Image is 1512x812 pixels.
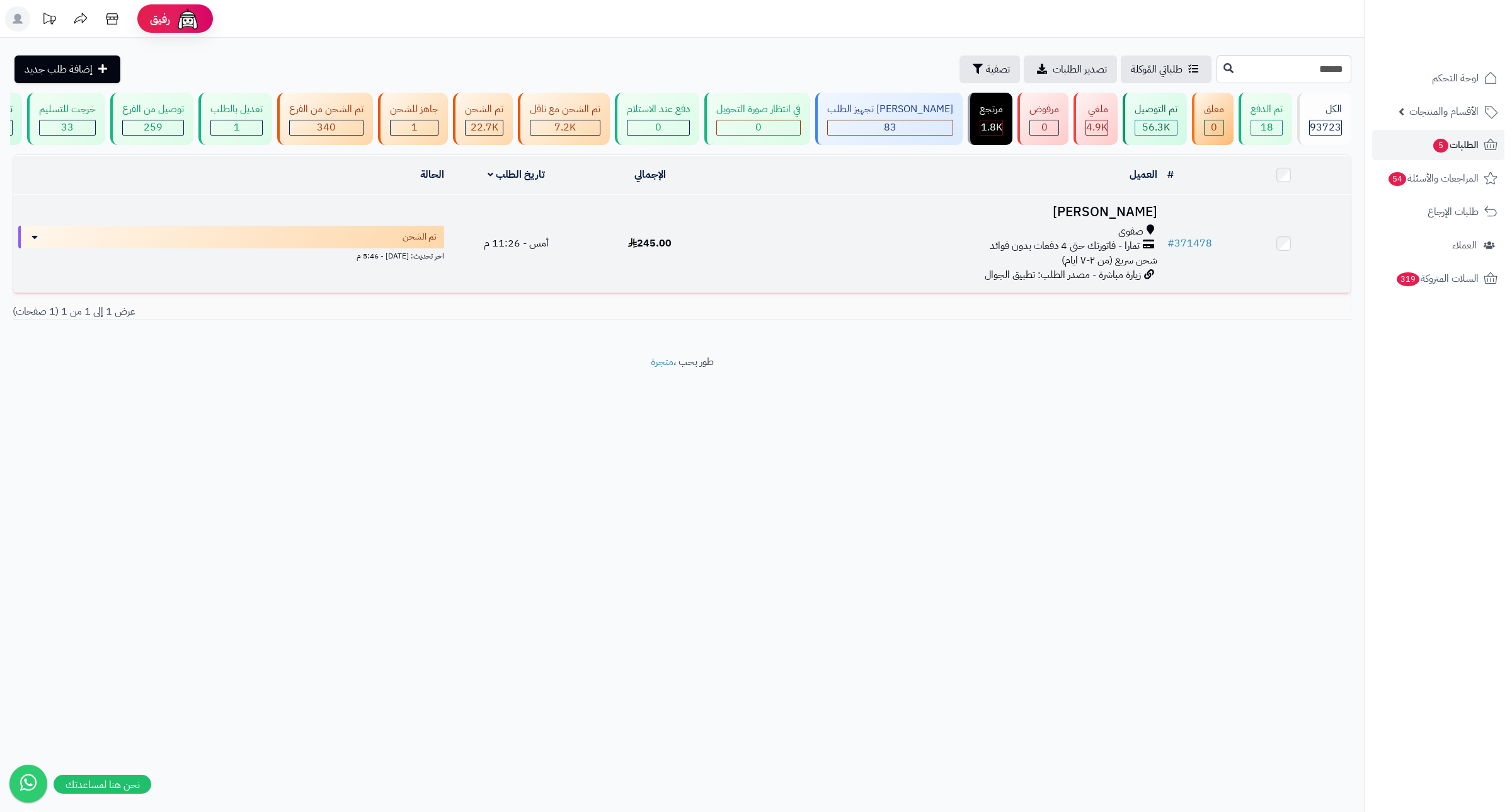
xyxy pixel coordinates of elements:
[1086,120,1108,135] span: 4.9K
[716,102,801,117] div: في انتظار صورة التحويل
[25,62,93,77] span: إضافة طلب جديد
[1372,230,1504,260] a: العملاء
[755,120,762,135] span: 0
[488,167,545,182] a: تاريخ الطلب
[1053,62,1107,77] span: تصدير الطلبات
[627,102,690,117] div: دفع عند الاستلام
[390,102,438,117] div: جاهز للشحن
[1015,93,1071,145] a: مرفوض 0
[150,11,170,26] span: رفيق
[1387,170,1479,187] span: المراجعات والأسئلة
[1372,63,1504,93] a: لوحة التحكم
[196,93,275,145] a: تعديل بالطلب 1
[722,205,1157,219] h3: [PERSON_NAME]
[1428,203,1479,221] span: طلبات الإرجاع
[717,120,800,135] div: 0
[1189,93,1236,145] a: معلق 0
[1167,167,1174,182] a: #
[1295,93,1354,145] a: الكل93723
[828,120,953,135] div: 83
[1309,102,1342,117] div: الكل
[1409,103,1479,120] span: الأقسام والمنتجات
[1397,272,1419,286] span: 319
[530,120,600,135] div: 7223
[1251,102,1283,117] div: تم الدفع
[122,102,184,117] div: توصيل من الفرع
[1086,120,1108,135] div: 4946
[1204,102,1224,117] div: معلق
[634,167,666,182] a: الإجمالي
[1432,69,1479,87] span: لوحة التحكم
[484,236,549,251] span: أمس - 11:26 م
[466,120,503,135] div: 22663
[290,120,363,135] div: 340
[211,120,262,135] div: 1
[980,102,1003,117] div: مرتجع
[1395,270,1479,287] span: السلات المتروكة
[123,120,183,135] div: 259
[420,167,444,182] a: الحالة
[1131,62,1183,77] span: طلباتي المُوكلة
[1452,236,1477,254] span: العملاء
[234,120,240,135] span: 1
[40,120,95,135] div: 33
[1372,163,1504,194] a: المراجعات والأسئلة54
[1135,102,1177,117] div: تم التوصيل
[403,231,437,243] span: تم الشحن
[1261,120,1273,135] span: 18
[530,102,600,117] div: تم الشحن مع ناقل
[1024,55,1117,83] a: تصدير الطلبات
[1205,120,1223,135] div: 0
[986,62,1010,77] span: تصفية
[1041,120,1048,135] span: 0
[980,120,1002,135] div: 1797
[1372,264,1504,294] a: السلات المتروكة319
[702,93,813,145] a: في انتظار صورة التحويل 0
[1118,224,1143,239] span: صفوى
[1310,120,1341,135] span: 93723
[391,120,438,135] div: 1
[3,304,682,319] div: عرض 1 إلى 1 من 1 (1 صفحات)
[985,267,1141,282] span: زيارة مباشرة - مصدر الطلب: تطبيق الجوال
[1142,120,1170,135] span: 56.3K
[981,120,1002,135] span: 1.8K
[884,120,896,135] span: 83
[827,102,953,117] div: [PERSON_NAME] تجهيز الطلب
[1135,120,1177,135] div: 56322
[411,120,418,135] span: 1
[1121,55,1211,83] a: طلباتي المُوكلة
[144,120,163,135] span: 259
[1071,93,1120,145] a: ملغي 4.9K
[990,239,1140,253] span: تمارا - فاتورتك حتى 4 دفعات بدون فوائد
[1062,253,1157,268] span: شحن سريع (من ٢-٧ ايام)
[25,93,108,145] a: خرجت للتسليم 33
[375,93,450,145] a: جاهز للشحن 1
[1030,120,1058,135] div: 0
[18,248,444,262] div: اخر تحديث: [DATE] - 5:46 م
[471,120,498,135] span: 22.7K
[61,120,74,135] span: 33
[175,6,200,32] img: ai-face.png
[450,93,515,145] a: تم الشحن 22.7K
[1251,120,1282,135] div: 18
[289,102,364,117] div: تم الشحن من الفرع
[1029,102,1059,117] div: مرفوض
[33,6,65,35] a: تحديثات المنصة
[627,120,689,135] div: 0
[554,120,576,135] span: 7.2K
[1085,102,1108,117] div: ملغي
[651,354,673,369] a: متجرة
[1236,93,1295,145] a: تم الدفع 18
[965,93,1015,145] a: مرتجع 1.8K
[1167,236,1174,251] span: #
[210,102,263,117] div: تعديل بالطلب
[1167,236,1212,251] a: #371478
[628,236,672,251] span: 245.00
[1389,172,1406,186] span: 54
[1211,120,1217,135] span: 0
[612,93,702,145] a: دفع عند الاستلام 0
[275,93,375,145] a: تم الشحن من الفرع 340
[1372,130,1504,160] a: الطلبات5
[108,93,196,145] a: توصيل من الفرع 259
[465,102,503,117] div: تم الشحن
